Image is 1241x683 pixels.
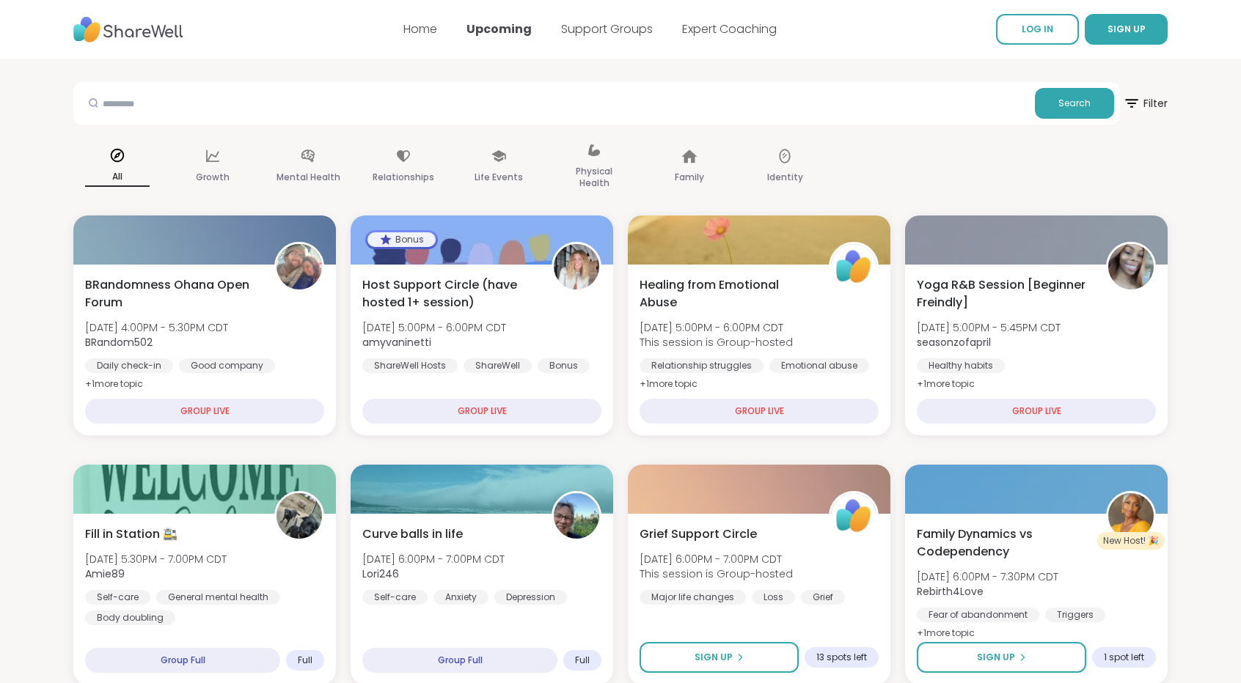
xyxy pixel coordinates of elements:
[156,590,280,605] div: General mental health
[433,590,488,605] div: Anxiety
[85,358,173,373] div: Daily check-in
[362,525,463,543] span: Curve balls in life
[367,232,436,247] div: Bonus
[362,552,505,566] span: [DATE] 6:00PM - 7:00PM CDT
[640,525,757,543] span: Grief Support Circle
[362,590,428,605] div: Self-care
[831,493,876,539] img: ShareWell
[85,276,258,311] span: BRandomness Ohana Open Forum
[801,590,845,605] div: Grief
[977,651,1015,664] span: Sign Up
[1097,532,1165,550] div: New Host! 🎉
[85,610,175,625] div: Body doubling
[362,648,557,673] div: Group Full
[85,335,153,350] b: BRandom502
[85,168,150,187] p: All
[362,399,601,424] div: GROUP LIVE
[373,169,434,186] p: Relationships
[1104,651,1144,663] span: 1 spot left
[1058,97,1091,110] span: Search
[831,244,876,289] img: ShareWell
[640,276,813,311] span: Healing from Emotional Abuse
[917,525,1090,561] span: Family Dynamics vs Codependency
[85,566,125,581] b: Amie89
[196,169,230,186] p: Growth
[752,590,795,605] div: Loss
[917,608,1039,622] div: Fear of abandonment
[1022,23,1053,35] span: LOG IN
[277,493,322,539] img: Amie89
[562,163,626,192] p: Physical Health
[362,320,506,335] span: [DATE] 5:00PM - 6:00PM CDT
[575,654,590,666] span: Full
[1108,244,1154,289] img: seasonzofapril
[675,169,704,186] p: Family
[640,566,793,581] span: This session is Group-hosted
[640,590,746,605] div: Major life changes
[917,335,991,350] b: seasonzofapril
[640,320,793,335] span: [DATE] 5:00PM - 6:00PM CDT
[362,276,535,311] span: Host Support Circle (have hosted 1+ session)
[1123,86,1168,121] span: Filter
[464,358,532,373] div: ShareWell
[554,493,599,539] img: Lori246
[85,399,324,424] div: GROUP LIVE
[917,399,1156,424] div: GROUP LIVE
[682,21,777,37] a: Expert Coaching
[85,648,280,673] div: Group Full
[917,642,1086,673] button: Sign Up
[1035,88,1114,119] button: Search
[1085,14,1168,45] button: SIGN UP
[475,169,523,186] p: Life Events
[640,642,799,673] button: Sign Up
[466,21,532,37] a: Upcoming
[769,358,869,373] div: Emotional abuse
[561,21,653,37] a: Support Groups
[277,244,322,289] img: BRandom502
[1108,23,1146,35] span: SIGN UP
[538,358,590,373] div: Bonus
[695,651,733,664] span: Sign Up
[996,14,1079,45] a: LOG IN
[85,590,150,605] div: Self-care
[362,566,399,581] b: Lori246
[917,320,1061,335] span: [DATE] 5:00PM - 5:45PM CDT
[640,358,764,373] div: Relationship struggles
[640,335,793,350] span: This session is Group-hosted
[85,320,228,335] span: [DATE] 4:00PM - 5:30PM CDT
[73,10,183,50] img: ShareWell Nav Logo
[1108,493,1154,539] img: Rebirth4Love
[917,569,1058,584] span: [DATE] 6:00PM - 7:30PM CDT
[1123,82,1168,125] button: Filter
[179,358,275,373] div: Good company
[767,169,803,186] p: Identity
[298,654,312,666] span: Full
[85,525,177,543] span: Fill in Station 🚉
[1045,608,1105,622] div: Triggers
[640,399,879,424] div: GROUP LIVE
[362,358,458,373] div: ShareWell Hosts
[917,358,1005,373] div: Healthy habits
[403,21,437,37] a: Home
[362,335,431,350] b: amyvaninetti
[917,276,1090,311] span: Yoga R&B Session [Beginner Freindly]
[816,651,867,663] span: 13 spots left
[917,584,984,599] b: Rebirth4Love
[494,590,567,605] div: Depression
[554,244,599,289] img: amyvaninetti
[277,169,340,186] p: Mental Health
[85,552,227,566] span: [DATE] 5:30PM - 7:00PM CDT
[640,552,793,566] span: [DATE] 6:00PM - 7:00PM CDT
